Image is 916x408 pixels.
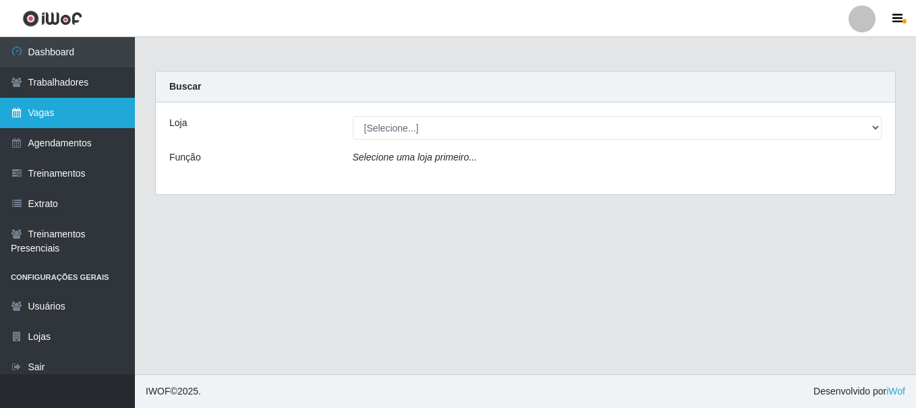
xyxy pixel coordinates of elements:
[886,386,905,397] a: iWof
[146,384,201,399] span: © 2025 .
[169,116,187,130] label: Loja
[22,10,82,27] img: CoreUI Logo
[169,150,201,165] label: Função
[353,152,477,163] i: Selecione uma loja primeiro...
[169,81,201,92] strong: Buscar
[813,384,905,399] span: Desenvolvido por
[146,386,171,397] span: IWOF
